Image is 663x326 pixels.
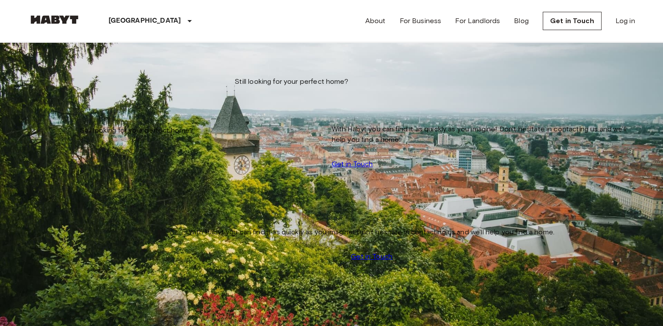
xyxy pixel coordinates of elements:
[365,16,386,26] a: About
[351,251,392,262] a: Get in Touch
[109,16,181,26] p: [GEOGRAPHIC_DATA]
[28,15,81,24] img: Habyt
[615,16,635,26] a: Log in
[543,12,602,30] a: Get in Touch
[189,227,554,237] span: With Habyt you can find it as quickly as you imagine! Don't hesitate in contacting us and we'll h...
[514,16,529,26] a: Blog
[399,16,441,26] a: For Business
[455,16,500,26] a: For Landlords
[235,76,348,87] span: Still looking for your perfect home?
